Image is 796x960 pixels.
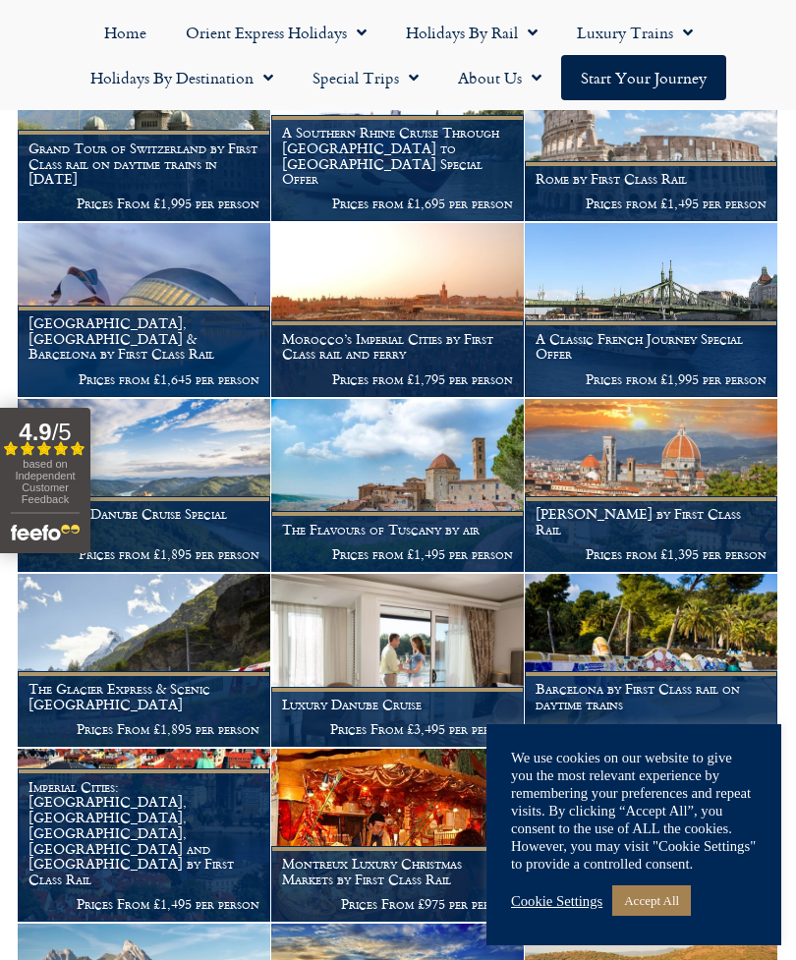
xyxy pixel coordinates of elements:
a: A Southern Rhine Cruise Through [GEOGRAPHIC_DATA] to [GEOGRAPHIC_DATA] Special Offer Prices from ... [271,48,525,222]
p: Prices from £1,795 per person [282,371,513,387]
h1: [PERSON_NAME] by First Class Rail [536,506,767,537]
a: The Flavours of Tuscany by air Prices from £1,495 per person [271,399,525,573]
p: Prices From £3,495 per person [282,721,513,737]
div: We use cookies on our website to give you the most relevant experience by remembering your prefer... [511,749,757,873]
a: [PERSON_NAME] by First Class Rail Prices from £1,395 per person [525,399,778,573]
a: Morocco’s Imperial Cities by First Class rail and ferry Prices from £1,795 per person [271,223,525,397]
h1: Rome by First Class Rail [536,171,767,187]
h1: Luxury Danube Cruise [282,697,513,712]
a: The Glacier Express & Scenic [GEOGRAPHIC_DATA] Prices From £1,895 per person [18,574,271,748]
a: A Classic French Journey Special Offer Prices from £1,995 per person [525,223,778,397]
h1: A Classic Danube Cruise Special Offer [28,506,259,537]
a: Accept All [612,885,691,916]
p: Prices from £1,495 per person [282,546,513,562]
a: Montreux Luxury Christmas Markets by First Class Rail Prices From £975 per person [271,749,525,923]
a: About Us [438,55,561,100]
h1: Morocco’s Imperial Cities by First Class rail and ferry [282,331,513,363]
h1: The Glacier Express & Scenic [GEOGRAPHIC_DATA] [28,681,259,712]
a: Imperial Cities: [GEOGRAPHIC_DATA], [GEOGRAPHIC_DATA], [GEOGRAPHIC_DATA], [GEOGRAPHIC_DATA] and [... [18,749,271,923]
a: Luxury Trains [557,10,712,55]
a: Cookie Settings [511,892,602,910]
p: Prices From £1,895 per person [28,721,259,737]
h1: [GEOGRAPHIC_DATA], [GEOGRAPHIC_DATA] & Barcelona by First Class Rail [28,315,259,362]
p: Prices from £1,995 per person [536,371,767,387]
a: Orient Express Holidays [166,10,386,55]
h1: The Flavours of Tuscany by air [282,522,513,537]
h1: Barcelona by First Class rail on daytime trains [536,681,767,712]
h1: A Classic French Journey Special Offer [536,331,767,363]
a: Holidays by Destination [71,55,293,100]
h1: Montreux Luxury Christmas Markets by First Class Rail [282,856,513,887]
a: Home [85,10,166,55]
h1: Grand Tour of Switzerland by First Class rail on daytime trains in [DATE] [28,141,259,187]
a: Barcelona by First Class rail on daytime trains Prices from £895 per person [525,574,778,748]
img: Florence in spring time, Tuscany, Italy [525,399,777,572]
nav: Menu [10,10,786,100]
a: Luxury Danube Cruise Prices From £3,495 per person [271,574,525,748]
a: A Classic Danube Cruise Special Offer Prices from £1,895 per person [18,399,271,573]
h1: A Southern Rhine Cruise Through [GEOGRAPHIC_DATA] to [GEOGRAPHIC_DATA] Special Offer [282,125,513,187]
p: Prices from £1,495 per person [536,196,767,211]
p: Prices from £1,395 per person [536,546,767,562]
p: Prices from £895 per person [536,721,767,737]
a: Grand Tour of Switzerland by First Class rail on daytime trains in [DATE] Prices From £1,995 per ... [18,48,271,222]
a: Start your Journey [561,55,726,100]
a: Holidays by Rail [386,10,557,55]
p: Prices From £1,495 per person [28,896,259,912]
h1: Imperial Cities: [GEOGRAPHIC_DATA], [GEOGRAPHIC_DATA], [GEOGRAPHIC_DATA], [GEOGRAPHIC_DATA] and [... [28,779,259,887]
p: Prices from £1,895 per person [28,546,259,562]
p: Prices from £1,695 per person [282,196,513,211]
a: [GEOGRAPHIC_DATA], [GEOGRAPHIC_DATA] & Barcelona by First Class Rail Prices from £1,645 per person [18,223,271,397]
p: Prices From £1,995 per person [28,196,259,211]
p: Prices From £975 per person [282,896,513,912]
p: Prices from £1,645 per person [28,371,259,387]
a: Special Trips [293,55,438,100]
a: Rome by First Class Rail Prices from £1,495 per person [525,48,778,222]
